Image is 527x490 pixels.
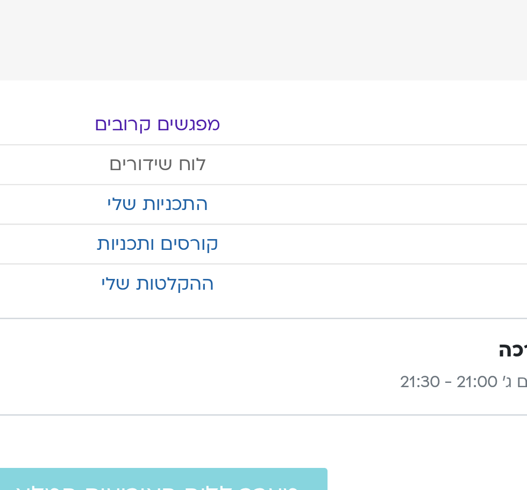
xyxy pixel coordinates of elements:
[291,361,418,370] h3: מועדון תודעה בריאה
[419,464,522,485] a: יצירת קשר
[202,222,362,247] a: מעבר ללוח האירועים המלא
[30,375,152,407] form: טופס חדש
[181,374,281,387] a: התנדבות בתודעה בריאה
[181,397,281,407] h3: מאגר ידע
[33,163,74,186] a: כניסה
[456,468,495,482] span: יצירת קשר
[215,228,350,241] span: מעבר ללוח האירועים המלא
[198,374,281,387] span: התנדבות בתודעה בריאה
[74,175,501,188] p: נעם גרייף • יום ג׳ 21:00 - 21:30
[355,387,418,400] span: הצטרפות לקורסים
[30,412,152,422] h3: עקבו אחרינו
[291,374,418,387] a: לוח שידורים למנויים
[444,160,501,173] h3: מדיטציה רכה
[61,377,151,400] input: אימייל
[291,387,418,400] a: הצטרפות לקורסים
[30,361,152,370] h3: הצטרפו לרשימת התפוצה
[181,361,281,370] h3: התנדבות
[353,374,418,387] span: לוח שידורים למנויים
[181,410,281,423] a: מה זה מיינדפולנס
[16,384,39,393] span: שליחה
[222,410,281,423] span: מה זה מיינדפולנס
